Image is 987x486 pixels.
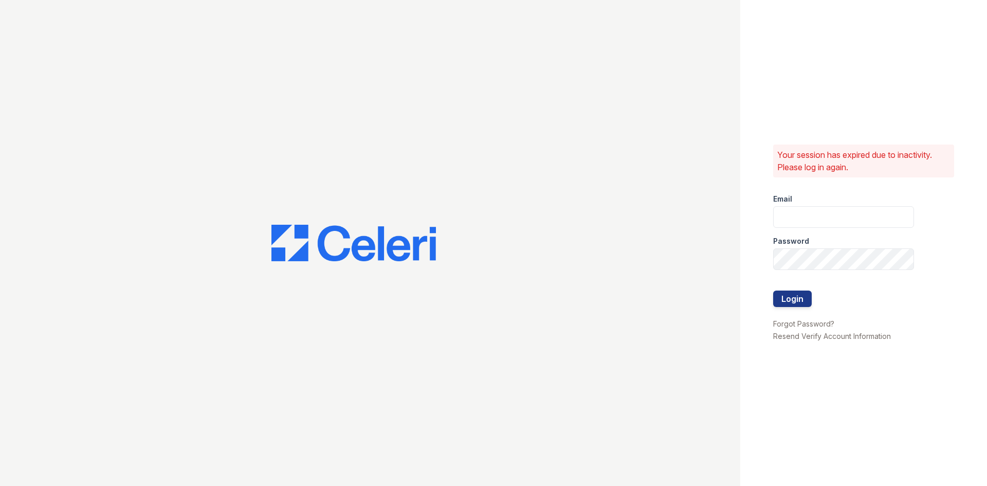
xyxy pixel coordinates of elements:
[773,319,834,328] a: Forgot Password?
[773,194,792,204] label: Email
[773,332,891,340] a: Resend Verify Account Information
[777,149,950,173] p: Your session has expired due to inactivity. Please log in again.
[271,225,436,262] img: CE_Logo_Blue-a8612792a0a2168367f1c8372b55b34899dd931a85d93a1a3d3e32e68fde9ad4.png
[773,291,812,307] button: Login
[773,236,809,246] label: Password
